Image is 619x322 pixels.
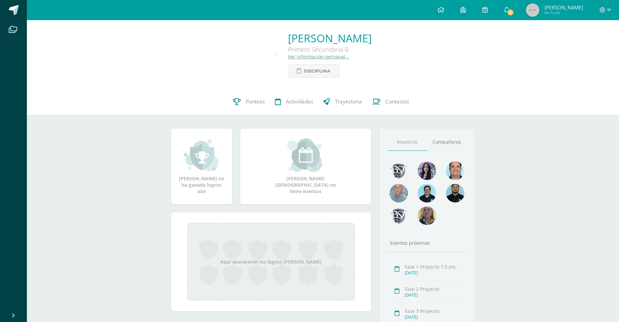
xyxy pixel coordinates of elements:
[387,134,427,151] a: Maestros
[405,286,465,292] div: Fase 2 Proyecto
[272,138,339,194] div: [PERSON_NAME][DEMOGRAPHIC_DATA] no tiene eventos
[418,162,436,180] img: 31702bfb268df95f55e840c80866a926.png
[405,314,465,320] div: [DATE]
[335,98,362,105] span: Trayectoria
[507,9,514,16] span: 3
[544,10,583,16] span: Mi Perfil
[427,134,467,151] a: Compañeros
[228,88,270,115] a: Punteos
[446,184,464,202] img: 2207c9b573316a41e74c87832a091651.png
[187,223,355,301] div: Aquí aparecerán los logros [PERSON_NAME]
[544,4,583,11] span: [PERSON_NAME]
[304,65,330,77] span: Disciplina
[178,138,225,194] div: [PERSON_NAME] no ha ganado logros aún
[288,53,349,60] a: Ver información personal...
[418,184,436,202] img: d220431ed6a2715784848fdc026b3719.png
[385,98,409,105] span: Contactos
[418,206,436,225] img: aa9857ee84d8eb936f6c1e33e7ea3df6.png
[288,45,372,53] div: Primero Secundaria B
[526,3,539,17] img: 45x45
[405,292,465,298] div: [DATE]
[405,270,465,276] div: [DATE]
[367,88,414,115] a: Contactos
[246,98,265,105] span: Punteos
[389,206,408,225] img: d483e71d4e13296e0ce68ead86aec0b8.png
[389,184,408,202] img: 55ac31a88a72e045f87d4a648e08ca4b.png
[405,264,465,270] div: Fase 1 Proyecto 7.5 pts.
[318,88,367,115] a: Trayectoria
[405,308,465,314] div: Fase 3 Proyecto
[287,138,324,172] img: event_small.png
[183,138,220,172] img: achievement_small.png
[286,98,313,105] span: Actividades
[288,64,339,78] a: Disciplina
[387,240,467,246] div: Eventos próximos
[288,31,372,45] a: [PERSON_NAME]
[389,162,408,180] img: 9eafe38a88bfc982dd86854cc727d639.png
[270,88,318,115] a: Actividades
[446,162,464,180] img: 677c00e80b79b0324b531866cf3fa47b.png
